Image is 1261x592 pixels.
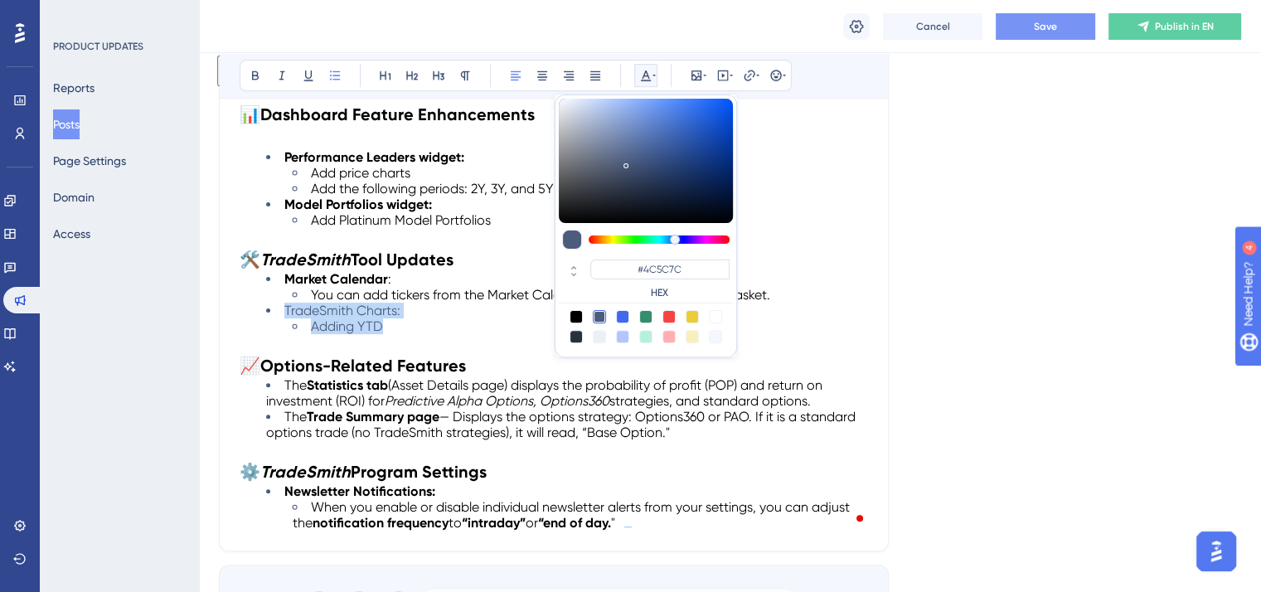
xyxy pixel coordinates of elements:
[53,109,80,139] button: Posts
[351,250,453,269] strong: Tool Updates
[284,483,435,499] strong: Newsletter Notifications:
[260,356,466,376] strong: Options-Related Features
[260,104,535,124] strong: Dashboard Feature Enhancements
[311,181,554,197] span: Add the following periods: 2Y, 3Y, and 5Y
[311,165,410,181] span: Add price charts
[53,182,95,212] button: Domain
[53,73,95,103] button: Reports
[240,250,260,269] span: 🛠️
[1034,20,1057,33] span: Save
[1155,20,1214,33] span: Publish in EN
[313,515,449,531] strong: notification frequency
[293,499,853,531] span: When you enable or disable individual newsletter alerts from your settings, you can adjust the
[284,197,432,212] strong: Model Portfolios widget:
[385,393,609,409] em: Predictive Alpha Options, Options360
[240,462,260,482] span: ⚙️
[284,303,400,318] span: TradeSmith Charts:
[351,462,487,482] strong: Program Settings
[609,393,811,409] span: strategies, and standard options.
[115,8,120,22] div: 4
[526,515,538,531] span: or
[266,377,826,409] span: (Asset Details page) displays the probability of profit (POP) and return on investment (ROI) for
[284,271,388,287] strong: Market Calendar
[240,56,868,531] div: To enrich screen reader interactions, please activate Accessibility in Grammarly extension settings
[311,318,383,334] span: Adding YTD
[240,104,260,124] span: 📊
[53,146,126,176] button: Page Settings
[307,409,439,425] strong: Trade Summary page
[1108,13,1241,40] button: Publish in EN
[266,409,859,440] span: Displays the options strategy: Options360 or PAO. If it is a standard options trade (no TradeSmit...
[611,515,615,531] span: "
[53,40,143,53] div: PRODUCT UPDATES
[388,271,391,287] span: :
[284,409,307,425] span: The
[53,219,90,249] button: Access
[307,377,388,393] strong: Statistics tab
[590,286,730,299] label: HEX
[240,356,260,376] span: 📈
[284,149,464,165] strong: Performance Leaders widget:
[996,13,1095,40] button: Save
[883,13,982,40] button: Cancel
[311,287,770,303] span: You can add tickers from the Market Calendar page to a portfolio or basket.
[462,515,526,531] strong: “intraday”
[449,515,462,531] span: to
[538,515,611,531] strong: “end of day.
[260,462,351,482] strong: TradeSmith
[916,20,950,33] span: Cancel
[1191,526,1241,576] iframe: UserGuiding AI Assistant Launcher
[284,377,307,393] span: The
[439,409,449,425] span: —
[39,4,104,24] span: Need Help?
[311,212,491,228] span: Add Platinum Model Portfolios
[260,250,351,269] strong: TradeSmith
